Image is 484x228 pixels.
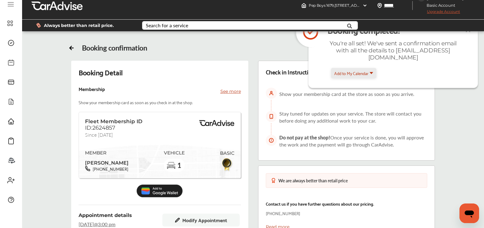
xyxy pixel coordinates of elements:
div: Booking Detail [79,68,123,77]
span: Show your membership card at the store as soon as you arrive. [279,90,414,97]
span: Since [DATE] [85,131,113,136]
iframe: Button to launch messaging window [459,203,479,223]
button: Add to My Calendar [331,68,376,78]
img: BasicBadge.31956f0b.svg [220,158,234,172]
img: car-basic.192fe7b4.svg [166,161,176,171]
img: dollor_label_vector.a70140d1.svg [36,23,41,28]
img: header-divider.bc55588e.svg [412,1,413,10]
img: BasicPremiumLogo.8d547ee0.svg [198,120,235,126]
span: Modify Appointment [182,217,227,223]
span: [PERSON_NAME] [85,158,129,166]
span: Once your service is done, you will approve the work and the payment will go through CarAdvise. [279,134,424,148]
span: Basic Account [418,2,460,9]
img: location_vector.a44bc228.svg [377,3,382,8]
div: We are always better than retail price [278,178,348,183]
span: Always better than retail price. [44,23,114,28]
span: 3:00 pm [98,221,115,228]
p: [PHONE_NUMBER] [266,210,300,217]
span: BASIC [220,150,234,156]
span: VEHICLE [164,150,185,156]
p: Show your membership card as soon as you check in at the shop. [79,99,193,106]
img: header-home-logo.8d720a4f.svg [301,3,306,8]
span: Add to My Calendar [334,70,369,77]
img: phone-black.37208b07.svg [85,166,90,171]
span: Fleet Membership ID [85,118,142,124]
div: Search for a service [146,23,188,28]
button: Modify Appointment [162,214,240,226]
span: Do not pay at the shop! [279,135,330,140]
span: Appointment details [79,212,132,218]
img: Add_to_Google_Wallet.5c177d4c.svg [137,184,183,197]
p: See more [220,88,241,94]
span: [PHONE_NUMBER] [90,166,128,172]
span: 1 [177,161,181,169]
span: MEMBER [85,150,129,156]
span: Pep Boys 1679 , [STREET_ADDRESS] FUQUAY VARINA , NC 27526 [309,3,420,8]
p: Contact us if you have further questions about our pricing. [266,200,374,207]
div: Check in Instruction [266,68,315,75]
img: header-down-arrow.9dd2ce7d.svg [362,3,367,8]
span: ID:2624857 [85,124,115,131]
img: medal-badge-icon.048288b6.svg [271,178,276,183]
span: Stay tuned for updates on your service. The store will contact you before doing any additional wo... [279,110,421,124]
div: You're all set! We've sent a confirmation email with all the details to [EMAIL_ADDRESS][DOMAIN_NAME] [324,40,462,61]
span: Upgrade Account [418,9,460,17]
span: [DATE] [79,221,94,228]
div: Booking confirmation [82,44,147,52]
span: @ [94,221,98,228]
